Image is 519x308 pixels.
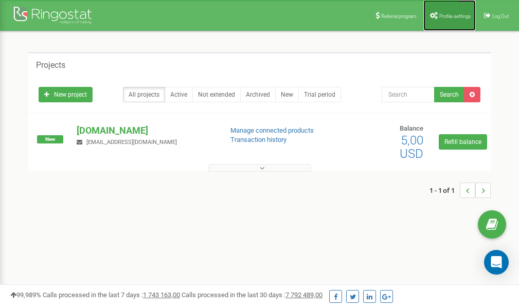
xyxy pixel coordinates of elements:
[434,87,464,102] button: Search
[298,87,341,102] a: Trial period
[275,87,299,102] a: New
[86,139,177,146] span: [EMAIL_ADDRESS][DOMAIN_NAME]
[230,136,287,143] a: Transaction history
[382,87,435,102] input: Search
[429,172,491,208] nav: ...
[400,133,423,161] span: 5,00 USD
[230,126,314,134] a: Manage connected products
[439,13,471,19] span: Profile settings
[492,13,509,19] span: Log Out
[39,87,93,102] a: New project
[484,250,509,275] div: Open Intercom Messenger
[182,291,323,299] span: Calls processed in the last 30 days :
[36,61,65,70] h5: Projects
[192,87,241,102] a: Not extended
[285,291,323,299] u: 7 792 489,00
[37,135,63,143] span: New
[400,124,423,132] span: Balance
[165,87,193,102] a: Active
[10,291,41,299] span: 99,989%
[240,87,276,102] a: Archived
[123,87,165,102] a: All projects
[143,291,180,299] u: 1 743 163,00
[77,124,213,137] p: [DOMAIN_NAME]
[43,291,180,299] span: Calls processed in the last 7 days :
[381,13,417,19] span: Referral program
[429,183,460,198] span: 1 - 1 of 1
[439,134,487,150] a: Refill balance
